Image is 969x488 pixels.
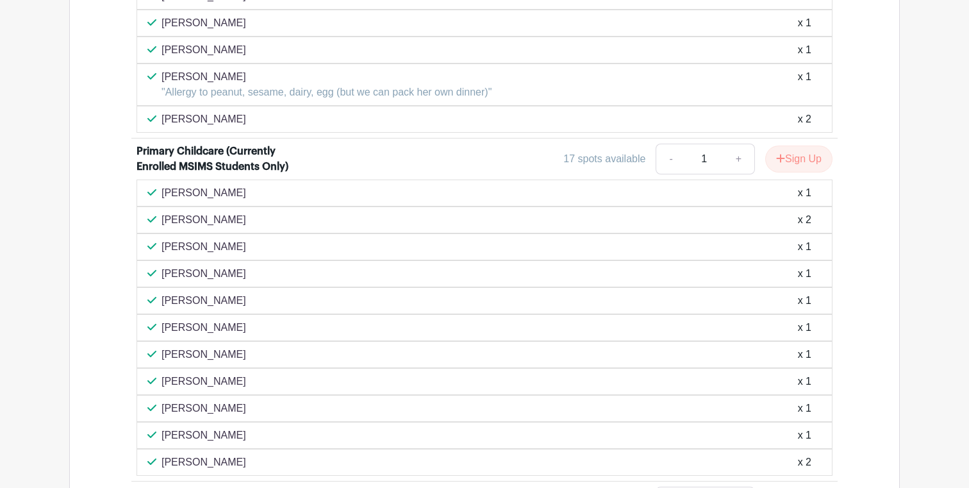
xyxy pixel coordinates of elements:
p: [PERSON_NAME] [161,320,246,335]
a: + [723,144,755,174]
p: [PERSON_NAME] [161,401,246,416]
div: x 1 [798,239,811,255]
div: x 1 [798,320,811,335]
p: "Allergy to peanut, sesame, dairy, egg (but we can pack her own dinner)" [161,85,492,100]
div: x 2 [798,112,811,127]
p: [PERSON_NAME] [161,239,246,255]
div: 17 spots available [563,151,645,167]
p: [PERSON_NAME] [161,112,246,127]
div: x 1 [798,293,811,308]
div: x 1 [798,347,811,362]
p: [PERSON_NAME] [161,455,246,470]
div: Primary Childcare (Currently Enrolled MSIMS Students Only) [137,144,295,174]
div: x 1 [798,266,811,282]
div: x 1 [798,69,811,100]
div: x 1 [798,401,811,416]
p: [PERSON_NAME] [161,42,246,58]
p: [PERSON_NAME] [161,212,246,228]
div: x 2 [798,455,811,470]
p: [PERSON_NAME] [161,69,492,85]
p: [PERSON_NAME] [161,266,246,282]
div: x 1 [798,42,811,58]
div: x 1 [798,374,811,389]
p: [PERSON_NAME] [161,15,246,31]
p: [PERSON_NAME] [161,374,246,389]
div: x 2 [798,212,811,228]
p: [PERSON_NAME] [161,293,246,308]
button: Sign Up [765,146,832,172]
p: [PERSON_NAME] [161,185,246,201]
div: x 1 [798,15,811,31]
div: x 1 [798,428,811,443]
div: x 1 [798,185,811,201]
a: - [656,144,685,174]
p: [PERSON_NAME] [161,428,246,443]
p: [PERSON_NAME] [161,347,246,362]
